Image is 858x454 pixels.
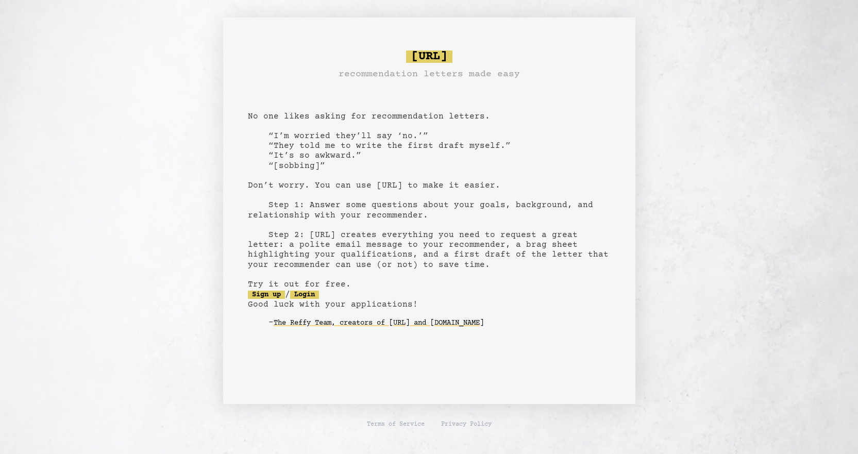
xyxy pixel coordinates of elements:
[367,421,425,429] a: Terms of Service
[248,291,285,299] a: Sign up
[339,67,520,81] h3: recommendation letters made easy
[441,421,492,429] a: Privacy Policy
[268,318,611,328] div: -
[274,315,484,331] a: The Reffy Team, creators of [URL] and [DOMAIN_NAME]
[290,291,319,299] a: Login
[406,51,452,63] span: [URL]
[248,46,611,348] pre: No one likes asking for recommendation letters. “I’m worried they’ll say ‘no.’” “They told me to ...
